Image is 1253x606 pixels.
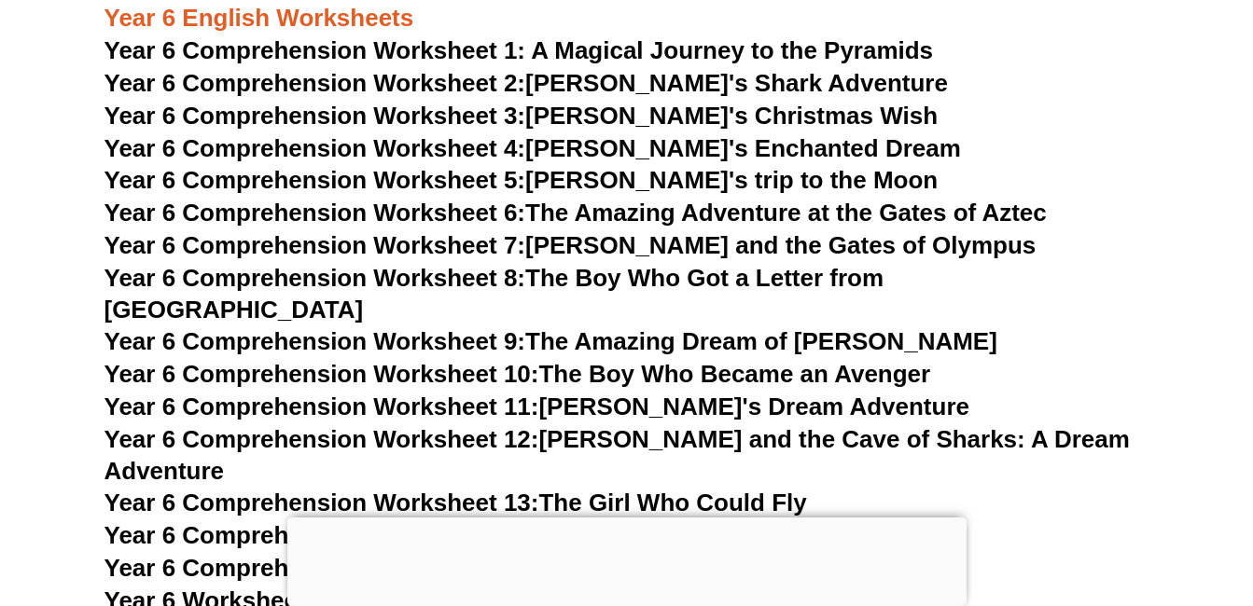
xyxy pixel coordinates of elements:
[104,521,539,549] span: Year 6 Comprehension Worksheet 14:
[104,102,939,130] a: Year 6 Comprehension Worksheet 3:[PERSON_NAME]'s Christmas Wish
[104,327,526,355] span: Year 6 Comprehension Worksheet 9:
[104,231,1037,259] a: Year 6 Comprehension Worksheet 7:[PERSON_NAME] and the Gates of Olympus
[104,327,997,355] a: Year 6 Comprehension Worksheet 9:The Amazing Dream of [PERSON_NAME]
[104,199,1047,227] a: Year 6 Comprehension Worksheet 6:The Amazing Adventure at the Gates of Aztec
[104,489,539,516] span: Year 6 Comprehension Worksheet 13:
[104,521,940,549] a: Year 6 Comprehension Worksheet 14:[PERSON_NAME]’s Magical Dream
[104,134,961,162] a: Year 6 Comprehension Worksheet 4:[PERSON_NAME]'s Enchanted Dream
[104,166,939,194] a: Year 6 Comprehension Worksheet 5:[PERSON_NAME]'s trip to the Moon
[104,36,934,64] a: Year 6 Comprehension Worksheet 1: A Magical Journey to the Pyramids
[104,554,539,582] span: Year 6 Comprehension Worksheet 15:
[104,69,526,97] span: Year 6 Comprehension Worksheet 2:
[104,166,526,194] span: Year 6 Comprehension Worksheet 5:
[104,393,969,420] a: Year 6 Comprehension Worksheet 11:[PERSON_NAME]'s Dream Adventure
[104,360,539,388] span: Year 6 Comprehension Worksheet 10:
[104,360,931,388] a: Year 6 Comprehension Worksheet 10:The Boy Who Became an Avenger
[104,102,526,130] span: Year 6 Comprehension Worksheet 3:
[104,489,807,516] a: Year 6 Comprehension Worksheet 13:The Girl Who Could Fly
[104,264,526,292] span: Year 6 Comprehension Worksheet 8:
[287,517,967,601] iframe: Advertisement
[104,134,526,162] span: Year 6 Comprehension Worksheet 4:
[104,393,539,420] span: Year 6 Comprehension Worksheet 11:
[104,69,948,97] a: Year 6 Comprehension Worksheet 2:[PERSON_NAME]'s Shark Adventure
[104,425,539,453] span: Year 6 Comprehension Worksheet 12:
[104,264,884,324] a: Year 6 Comprehension Worksheet 8:The Boy Who Got a Letter from [GEOGRAPHIC_DATA]
[104,199,526,227] span: Year 6 Comprehension Worksheet 6:
[104,554,815,582] a: Year 6 Comprehension Worksheet 15:The Dreamy Gold Medal
[104,231,526,259] span: Year 6 Comprehension Worksheet 7:
[1160,516,1253,606] iframe: Chat Widget
[104,425,1130,485] a: Year 6 Comprehension Worksheet 12:[PERSON_NAME] and the Cave of Sharks: A Dream Adventure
